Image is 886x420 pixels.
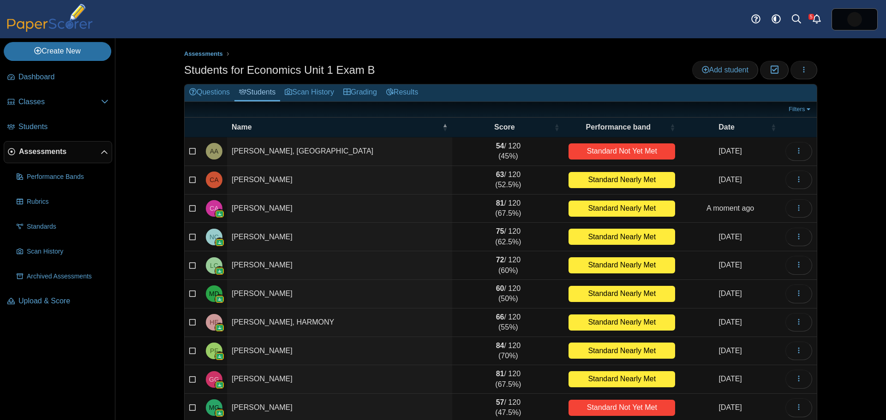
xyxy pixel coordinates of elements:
[718,403,742,411] time: Sep 12, 2025 at 12:26 PM
[496,342,504,349] b: 84
[13,216,112,238] a: Standards
[4,91,112,113] a: Classes
[496,199,504,207] b: 81
[457,122,552,132] span: Score
[718,290,742,297] time: Sep 12, 2025 at 12:27 PM
[569,229,675,245] div: Standard Nearly Met
[569,343,675,359] div: Standard Nearly Met
[496,313,504,321] b: 66
[210,234,219,240] span: NICHOLAS CHEROMIAH
[184,62,375,78] h1: Students for Economics Unit 1 Exam B
[4,66,112,89] a: Dashboard
[496,227,504,235] b: 75
[496,256,504,264] b: 72
[452,137,564,166] td: / 120 (45%)
[232,122,440,132] span: Name
[452,166,564,195] td: / 120 (52.5%)
[718,147,742,155] time: Sep 12, 2025 at 12:27 PM
[718,375,742,383] time: Sep 12, 2025 at 12:27 PM
[227,280,452,308] td: [PERSON_NAME]
[452,280,564,308] td: / 120 (50%)
[215,323,224,332] img: googleClassroom-logo.png
[210,348,218,354] span: PEYTON FELIPE
[209,376,219,383] span: GABRIELLA GONZALES
[442,123,448,132] span: Name : Activate to invert sorting
[215,209,224,219] img: googleClassroom-logo.png
[452,308,564,337] td: / 120 (55%)
[18,97,101,107] span: Classes
[27,222,108,231] span: Standards
[215,238,224,247] img: googleClassroom-logo.png
[227,337,452,366] td: [PERSON_NAME]
[210,148,219,154] span: AMERICA APODACA
[832,8,878,30] a: ps.EmypNBcIv2f2azsf
[554,123,559,132] span: Score : Activate to sort
[706,204,754,212] time: Sep 23, 2025 at 3:25 PM
[227,308,452,337] td: [PERSON_NAME], HARMONY
[19,147,101,157] span: Assessments
[684,122,769,132] span: Date
[569,122,668,132] span: Performance band
[569,201,675,217] div: Standard Nearly Met
[27,272,108,281] span: Archived Assessments
[27,197,108,207] span: Rubrics
[452,195,564,223] td: / 120 (67.5%)
[496,171,504,178] b: 63
[496,398,504,406] b: 57
[718,318,742,326] time: Sep 12, 2025 at 12:25 PM
[18,72,108,82] span: Dashboard
[702,66,748,74] span: Add student
[452,223,564,251] td: / 120 (62.5%)
[280,84,339,101] a: Scan History
[210,205,218,212] span: CHARLIE ASPLUND
[13,191,112,213] a: Rubrics
[496,142,504,150] b: 54
[718,347,742,355] time: Sep 12, 2025 at 12:27 PM
[452,251,564,280] td: / 120 (60%)
[339,84,382,101] a: Grading
[209,404,220,411] span: MARIA GONZALEZ
[382,84,423,101] a: Results
[4,4,96,32] img: PaperScorer
[452,365,564,394] td: / 120 (67.5%)
[18,122,108,132] span: Students
[569,257,675,273] div: Standard Nearly Met
[4,116,112,138] a: Students
[496,370,504,378] b: 81
[227,223,452,251] td: [PERSON_NAME]
[569,172,675,188] div: Standard Nearly Met
[569,314,675,331] div: Standard Nearly Met
[452,337,564,366] td: / 120 (70%)
[692,61,758,79] a: Add student
[4,290,112,313] a: Upload & Score
[569,371,675,387] div: Standard Nearly Met
[210,262,218,269] span: LUKAS COLBURN
[670,123,675,132] span: Performance band : Activate to sort
[215,266,224,276] img: googleClassroom-logo.png
[13,166,112,188] a: Performance Bands
[807,9,827,30] a: Alerts
[847,12,862,27] span: Deidre Patel
[569,286,675,302] div: Standard Nearly Met
[27,247,108,256] span: Scan History
[184,50,223,57] span: Assessments
[227,195,452,223] td: [PERSON_NAME]
[227,137,452,166] td: [PERSON_NAME], [GEOGRAPHIC_DATA]
[718,233,742,241] time: Sep 12, 2025 at 12:26 PM
[182,48,225,60] a: Assessments
[185,84,234,101] a: Questions
[209,290,219,297] span: MIRIAN DIAZ
[210,319,218,325] span: HARMONY ESPARZA
[496,284,504,292] b: 60
[18,296,108,306] span: Upload & Score
[771,123,776,132] span: Date : Activate to sort
[718,176,742,183] time: Sep 12, 2025 at 12:26 PM
[786,105,814,114] a: Filters
[215,295,224,304] img: googleClassroom-logo.png
[234,84,280,101] a: Students
[4,25,96,33] a: PaperScorer
[718,261,742,269] time: Sep 12, 2025 at 12:27 PM
[215,408,224,418] img: googleClassroom-logo.png
[215,380,224,390] img: googleClassroom-logo.png
[210,177,218,183] span: CHRISTOPHER ARCHULETA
